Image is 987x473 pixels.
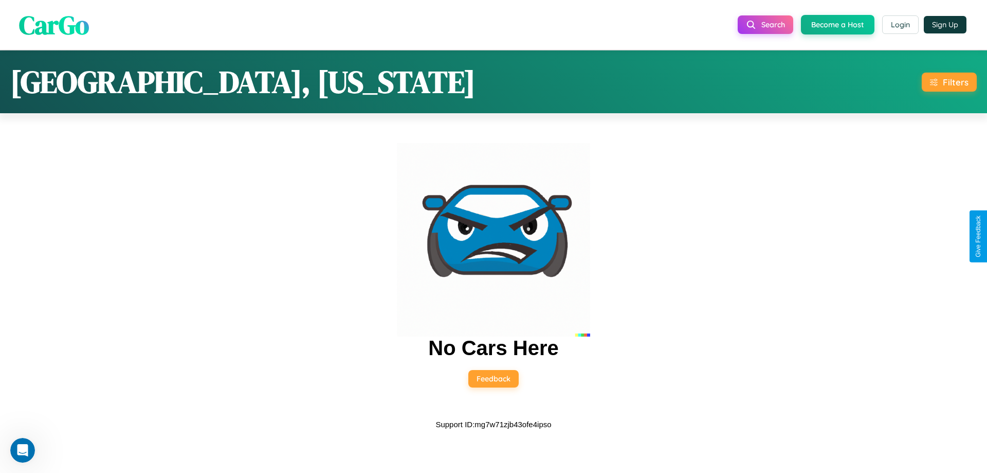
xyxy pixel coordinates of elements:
h2: No Cars Here [428,337,558,360]
button: Sign Up [924,16,966,33]
div: Give Feedback [975,216,982,257]
p: Support ID: mg7w71zjb43ofe4ipso [435,417,551,431]
iframe: Intercom live chat [10,438,35,463]
button: Become a Host [801,15,874,34]
h1: [GEOGRAPHIC_DATA], [US_STATE] [10,61,476,103]
button: Search [738,15,793,34]
img: car [397,143,590,337]
button: Feedback [468,370,519,388]
span: CarGo [19,7,89,42]
button: Filters [922,73,977,92]
span: Search [761,20,785,29]
button: Login [882,15,919,34]
div: Filters [943,77,968,87]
